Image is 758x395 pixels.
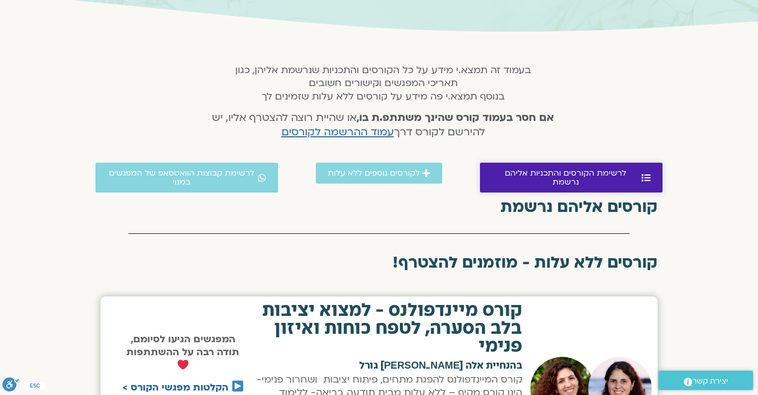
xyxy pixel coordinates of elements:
a: לקורסים נוספים ללא עלות [316,163,442,184]
h2: בהנחיית אלה [PERSON_NAME] גורל [254,361,522,371]
span: לקורסים נוספים ללא עלות [328,169,420,178]
img: ▶️ [232,381,243,392]
a: יצירת קשר [659,371,753,390]
span: לרשימת קבוצות הוואטסאפ של המפגשים במנוי [107,169,256,187]
h2: קורסים אליהם נרשמת [100,198,658,216]
a: עמוד ההרשמה לקורסים [282,125,394,139]
strong: אם חסר בעמוד קורס שהינך משתתפ.ת בו, [357,110,554,125]
h4: או שהיית רוצה להצטרף אליו, יש להירשם לקורס דרך [199,111,568,140]
span: יצירת קשר [692,375,728,388]
img: ❤ [178,359,189,370]
h5: בעמוד זה תמצא.י מידע על כל הקורסים והתכניות שנרשמת אליהן, כגון תאריכי המפגשים וקישורים חשובים בנו... [199,64,568,103]
h2: קורס מיינדפולנס - למצוא יציבות בלב הסערה, לטפח כוחות ואיזון פנימי [254,301,522,355]
strong: המפגשים הגיעו לסיומם, תודה רבה על ההשתתפות [126,333,239,373]
span: לרשימת הקורסים והתכניות אליהם נרשמת [492,169,639,187]
a: לרשימת הקורסים והתכניות אליהם נרשמת [480,163,663,193]
a: הקלטות מפגשי הקורס > [122,381,228,394]
h2: קורסים ללא עלות - מוזמנים להצטרף! [100,254,658,272]
a: לרשימת קבוצות הוואטסאפ של המפגשים במנוי [95,163,278,193]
